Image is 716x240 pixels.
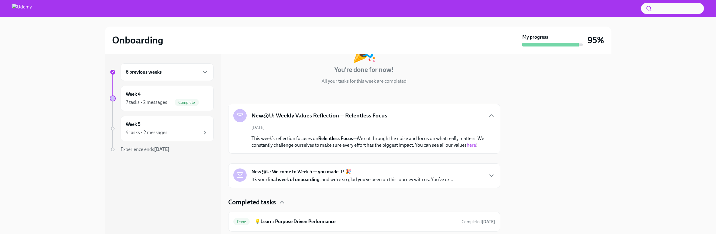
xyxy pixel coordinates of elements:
div: 4 tasks • 2 messages [126,129,167,136]
strong: My progress [522,34,548,40]
h6: Week 5 [126,121,141,128]
strong: final week of onboarding [267,177,319,182]
h3: 95% [588,35,604,46]
a: Done💡Learn: Purpose Driven PerformanceCompleted[DATE] [233,217,495,226]
strong: [DATE] [154,146,170,152]
a: here [467,142,476,148]
p: This week’s reflection focuses on —We cut through the noise and focus on what really matters. We ... [251,135,485,149]
div: 6 previous weeks [121,63,214,81]
p: It’s your , and we’re so glad you’ve been on this journey with us. You’ve ex... [251,176,453,183]
span: [DATE] [251,125,265,130]
span: Complete [175,100,199,105]
h6: Week 4 [126,91,141,98]
strong: [DATE] [482,219,495,224]
p: All your tasks for this week are completed [322,78,407,85]
div: 🎉 [352,42,377,62]
h5: New@U: Weekly Values Reflection -- Relentless Focus [251,112,387,120]
h6: 6 previous weeks [126,69,162,75]
img: Udemy [12,4,32,13]
h4: You're done for now! [334,65,394,74]
div: 7 tasks • 2 messages [126,99,167,106]
a: Week 54 tasks • 2 messages [110,116,214,141]
strong: New@U: Welcome to Week 5 — you made it! 🎉 [251,168,351,175]
span: Completed [462,219,495,224]
strong: Relentless Focus [318,136,353,141]
h2: Onboarding [112,34,163,46]
h6: 💡Learn: Purpose Driven Performance [254,218,456,225]
h4: Completed tasks [228,198,276,207]
span: Done [233,219,250,224]
div: Completed tasks [228,198,500,207]
span: September 11th, 2025 10:27 [462,219,495,225]
span: Experience ends [121,146,170,152]
a: Week 47 tasks • 2 messagesComplete [110,86,214,111]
